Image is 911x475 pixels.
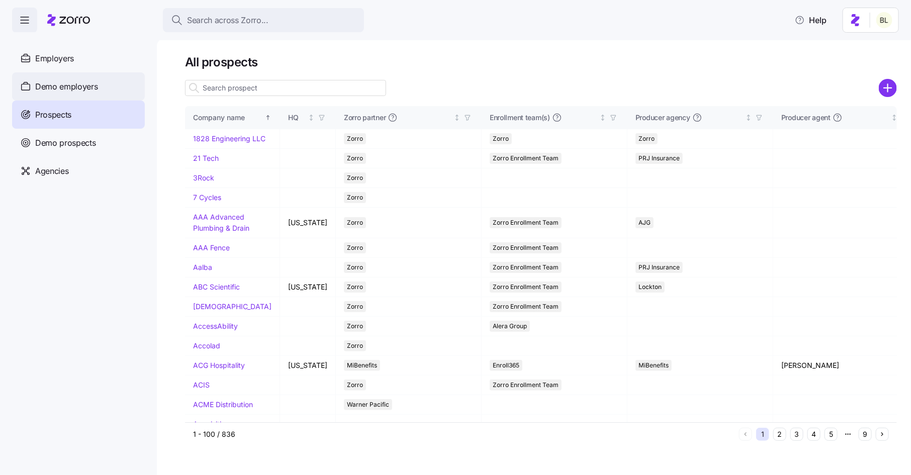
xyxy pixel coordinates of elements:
[493,281,559,293] span: Zorro Enrollment Team
[347,360,377,371] span: MiBenefits
[639,133,655,144] span: Zorro
[639,262,680,273] span: PRJ Insurance
[347,133,363,144] span: Zorro
[35,52,74,65] span: Employers
[627,106,773,129] th: Producer agencyNot sorted
[493,360,519,371] span: Enroll365
[347,262,363,273] span: Zorro
[185,54,897,70] h1: All prospects
[825,428,838,441] button: 5
[347,153,363,164] span: Zorro
[493,379,559,391] span: Zorro Enrollment Team
[193,134,265,143] a: 1828 Engineering LLC
[187,14,268,27] span: Search across Zorro...
[35,80,98,93] span: Demo employers
[599,114,606,121] div: Not sorted
[347,192,363,203] span: Zorro
[859,428,872,441] button: 9
[347,340,363,351] span: Zorro
[185,106,280,129] th: Company nameSorted ascending
[756,428,769,441] button: 1
[745,114,752,121] div: Not sorted
[739,428,752,441] button: Previous page
[193,154,219,162] a: 21 Tech
[193,341,220,350] a: Accolad
[185,80,386,96] input: Search prospect
[12,101,145,129] a: Prospects
[347,301,363,312] span: Zorro
[12,72,145,101] a: Demo employers
[635,113,690,123] span: Producer agency
[35,165,68,177] span: Agencies
[639,217,651,228] span: AJG
[280,106,336,129] th: HQNot sorted
[790,428,803,441] button: 3
[12,157,145,185] a: Agencies
[781,113,831,123] span: Producer agent
[347,281,363,293] span: Zorro
[347,321,363,332] span: Zorro
[493,321,527,332] span: Alera Group
[193,263,212,271] a: Aalba
[639,360,669,371] span: MiBenefits
[876,12,892,28] img: 2fabda6663eee7a9d0b710c60bc473af
[193,302,271,311] a: [DEMOGRAPHIC_DATA]
[193,213,249,232] a: AAA Advanced Plumbing & Drain
[163,8,364,32] button: Search across Zorro...
[787,10,835,30] button: Help
[193,193,221,202] a: 7 Cycles
[891,114,898,121] div: Not sorted
[193,400,253,409] a: ACME Distribution
[193,381,210,389] a: ACIS
[639,281,662,293] span: Lockton
[807,428,821,441] button: 4
[493,301,559,312] span: Zorro Enrollment Team
[482,106,627,129] th: Enrollment team(s)Not sorted
[347,172,363,183] span: Zorro
[336,106,482,129] th: Zorro partnerNot sorted
[493,262,559,273] span: Zorro Enrollment Team
[876,428,889,441] button: Next page
[280,208,336,238] td: [US_STATE]
[347,379,363,391] span: Zorro
[35,137,96,149] span: Demo prospects
[453,114,461,121] div: Not sorted
[193,112,263,123] div: Company name
[193,361,245,369] a: ACG Hospitality
[193,322,238,330] a: AccessAbility
[35,109,71,121] span: Prospects
[347,399,389,410] span: Warner Pacific
[344,113,386,123] span: Zorro partner
[639,153,680,164] span: PRJ Insurance
[193,243,230,252] a: AAA Fence
[879,79,897,97] svg: add icon
[493,153,559,164] span: Zorro Enrollment Team
[773,428,786,441] button: 2
[493,133,509,144] span: Zorro
[264,114,271,121] div: Sorted ascending
[280,356,336,375] td: [US_STATE]
[193,420,251,439] a: Acquisition Professionals LLC
[347,242,363,253] span: Zorro
[308,114,315,121] div: Not sorted
[12,129,145,157] a: Demo prospects
[193,429,735,439] div: 1 - 100 / 836
[493,242,559,253] span: Zorro Enrollment Team
[490,113,550,123] span: Enrollment team(s)
[795,14,827,26] span: Help
[193,173,214,182] a: 3Rock
[493,217,559,228] span: Zorro Enrollment Team
[280,277,336,297] td: [US_STATE]
[193,282,240,291] a: ABC Scientific
[12,44,145,72] a: Employers
[347,217,363,228] span: Zorro
[288,112,306,123] div: HQ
